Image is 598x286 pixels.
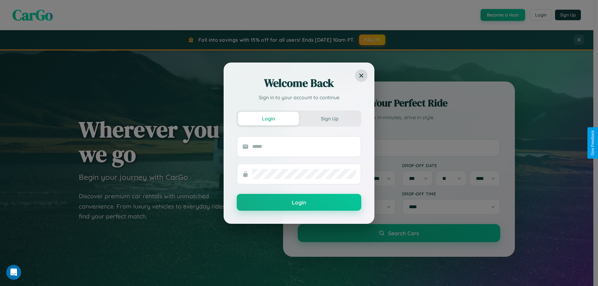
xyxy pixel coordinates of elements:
[299,112,360,125] button: Sign Up
[591,130,595,156] div: Give Feedback
[6,265,21,280] iframe: Intercom live chat
[237,76,361,91] h2: Welcome Back
[237,94,361,101] p: Sign in to your account to continue
[238,112,299,125] button: Login
[237,194,361,211] button: Login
